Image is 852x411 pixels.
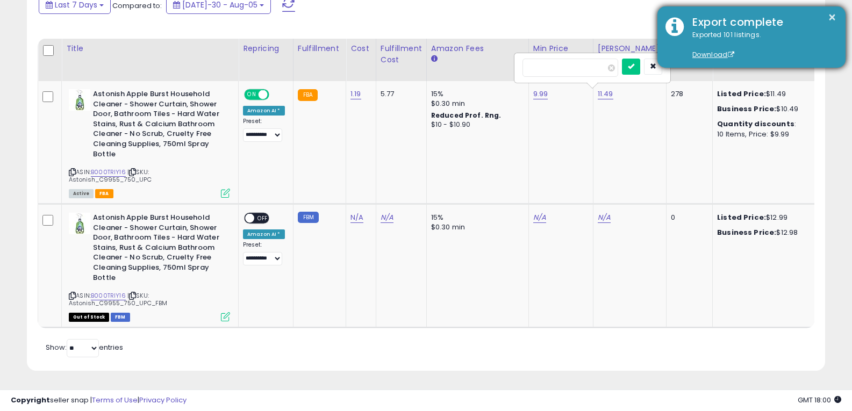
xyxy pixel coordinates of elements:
[684,30,837,60] div: Exported 101 listings.
[95,189,113,198] span: FBA
[243,106,285,116] div: Amazon AI *
[431,89,520,99] div: 15%
[245,90,259,99] span: ON
[717,227,776,237] b: Business Price:
[350,43,371,54] div: Cost
[431,99,520,109] div: $0.30 min
[717,228,806,237] div: $12.98
[69,89,90,111] img: 31FAEL2rERL._SL40_.jpg
[298,43,341,54] div: Fulfillment
[533,43,589,54] div: Min Price
[431,111,502,120] b: Reduced Prof. Rng.
[93,89,224,162] b: Astonish Apple Burst Household Cleaner - Shower Curtain, Shower Door, Bathroom Tiles - Hard Water...
[671,213,704,222] div: 0
[717,89,766,99] b: Listed Price:
[431,213,520,222] div: 15%
[717,119,806,129] div: :
[93,213,224,285] b: Astonish Apple Burst Household Cleaner - Shower Curtain, Shower Door, Bathroom Tiles - Hard Water...
[381,89,418,99] div: 5.77
[381,43,422,66] div: Fulfillment Cost
[684,15,837,30] div: Export complete
[46,342,123,352] span: Show: entries
[69,89,230,197] div: ASIN:
[350,89,361,99] a: 1.19
[431,120,520,129] div: $10 - $10.90
[717,212,766,222] b: Listed Price:
[381,212,393,223] a: N/A
[431,54,438,64] small: Amazon Fees.
[243,43,289,54] div: Repricing
[111,313,130,322] span: FBM
[298,89,318,101] small: FBA
[598,43,662,54] div: [PERSON_NAME]
[717,119,794,129] b: Quantity discounts
[243,118,285,142] div: Preset:
[717,129,806,139] div: 10 Items, Price: $9.99
[671,89,704,99] div: 278
[69,213,90,234] img: 31FAEL2rERL._SL40_.jpg
[717,213,806,222] div: $12.99
[431,43,524,54] div: Amazon Fees
[69,313,109,322] span: All listings that are currently out of stock and unavailable for purchase on Amazon
[243,241,285,265] div: Preset:
[11,395,50,405] strong: Copyright
[598,89,613,99] a: 11.49
[69,189,94,198] span: All listings currently available for purchase on Amazon
[717,104,776,114] b: Business Price:
[798,395,841,405] span: 2025-08-14 18:00 GMT
[350,212,363,223] a: N/A
[69,168,152,184] span: | SKU: Astonish_C9955_750_UPC
[112,1,162,11] span: Compared to:
[139,395,187,405] a: Privacy Policy
[717,89,806,99] div: $11.49
[243,229,285,239] div: Amazon AI *
[92,395,138,405] a: Terms of Use
[11,395,187,406] div: seller snap | |
[91,168,126,177] a: B000TRIY16
[69,291,167,307] span: | SKU: Astonish_C9955_750_UPC_FBM
[298,212,319,223] small: FBM
[828,11,836,24] button: ×
[254,214,271,223] span: OFF
[598,212,611,223] a: N/A
[692,50,734,59] a: Download
[91,291,126,300] a: B000TRIY16
[533,212,546,223] a: N/A
[268,90,285,99] span: OFF
[66,43,234,54] div: Title
[717,104,806,114] div: $10.49
[533,89,548,99] a: 9.99
[69,213,230,320] div: ASIN:
[431,222,520,232] div: $0.30 min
